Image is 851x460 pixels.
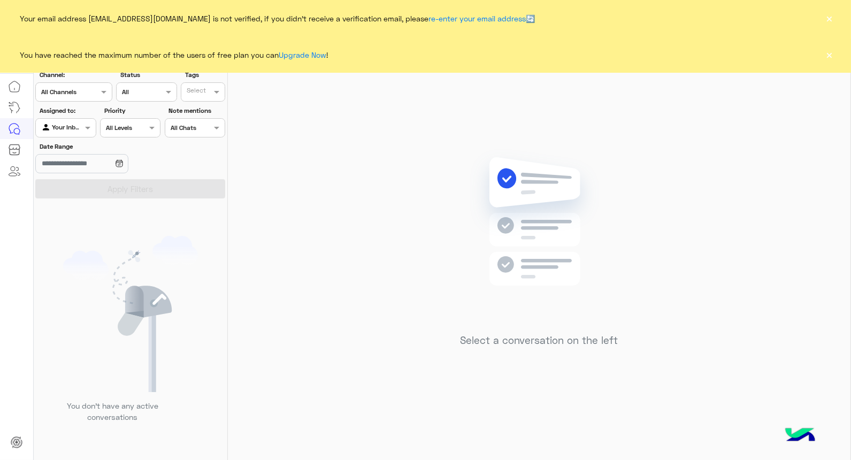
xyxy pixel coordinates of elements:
label: Tags [185,70,224,80]
button: Apply Filters [35,179,225,198]
a: Upgrade Now [279,50,327,59]
div: Select [185,86,206,98]
label: Date Range [40,142,159,151]
a: re-enter your email address [429,14,526,23]
img: empty users [63,236,198,392]
button: × [824,13,835,24]
h5: Select a conversation on the left [461,334,618,347]
label: Channel: [40,70,111,80]
p: You don’t have any active conversations [58,400,166,423]
button: × [824,49,835,60]
label: Priority [104,106,159,116]
img: no messages [462,149,617,326]
span: You have reached the maximum number of the users of free plan you can ! [20,49,328,60]
span: Your email address [EMAIL_ADDRESS][DOMAIN_NAME] is not verified, if you didn't receive a verifica... [20,13,535,24]
label: Assigned to: [40,106,95,116]
label: Note mentions [168,106,224,116]
label: Status [120,70,175,80]
img: hulul-logo.png [781,417,819,455]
